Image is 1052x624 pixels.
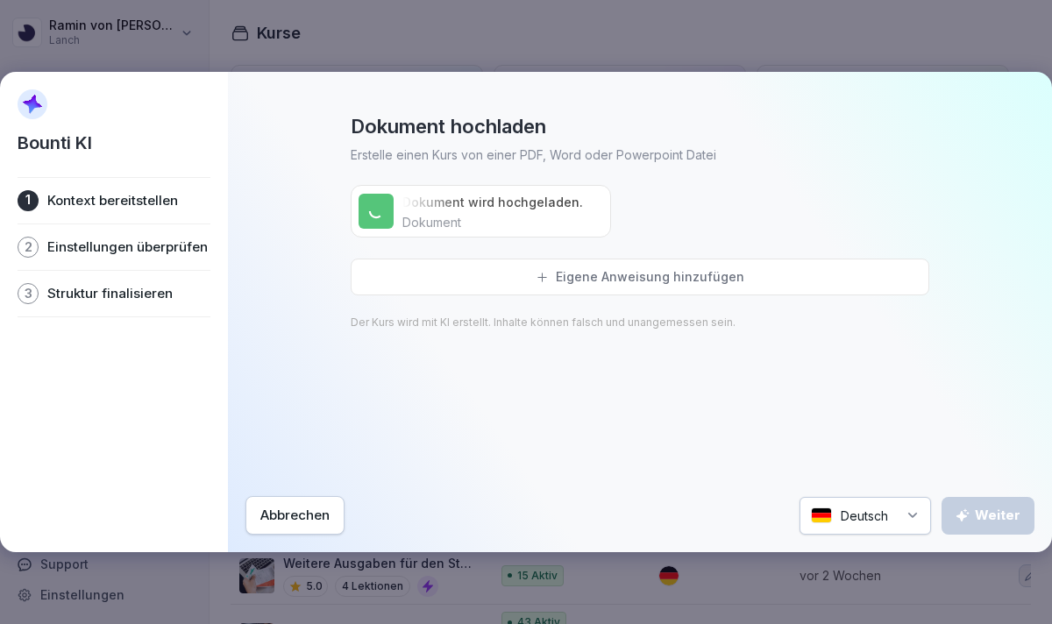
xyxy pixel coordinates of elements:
p: Struktur finalisieren [47,285,173,302]
p: Dokument wird hochgeladen... [402,194,590,211]
p: Bounti KI [18,130,92,156]
p: Dokument hochladen [351,114,546,138]
div: Abbrechen [260,506,330,525]
img: de.svg [811,507,832,524]
p: Erstelle einen Kurs von einer PDF, Word oder Powerpoint Datei [351,145,716,164]
div: Deutsch [800,497,931,535]
button: Weiter [942,497,1034,535]
img: AI Sparkle [18,89,47,119]
p: Einstellungen überprüfen [47,238,208,256]
div: 2 [18,237,39,258]
p: Der Kurs wird mit KI erstellt. Inhalte können falsch und unangemessen sein. [351,316,736,329]
p: Dokument [402,214,461,231]
div: 3 [18,283,39,304]
div: 1 [18,190,39,211]
p: Kontext bereitstellen [47,192,178,209]
button: Abbrechen [245,496,345,535]
p: Eigene Anweisung hinzufügen [556,269,744,285]
div: Weiter [956,506,1020,525]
